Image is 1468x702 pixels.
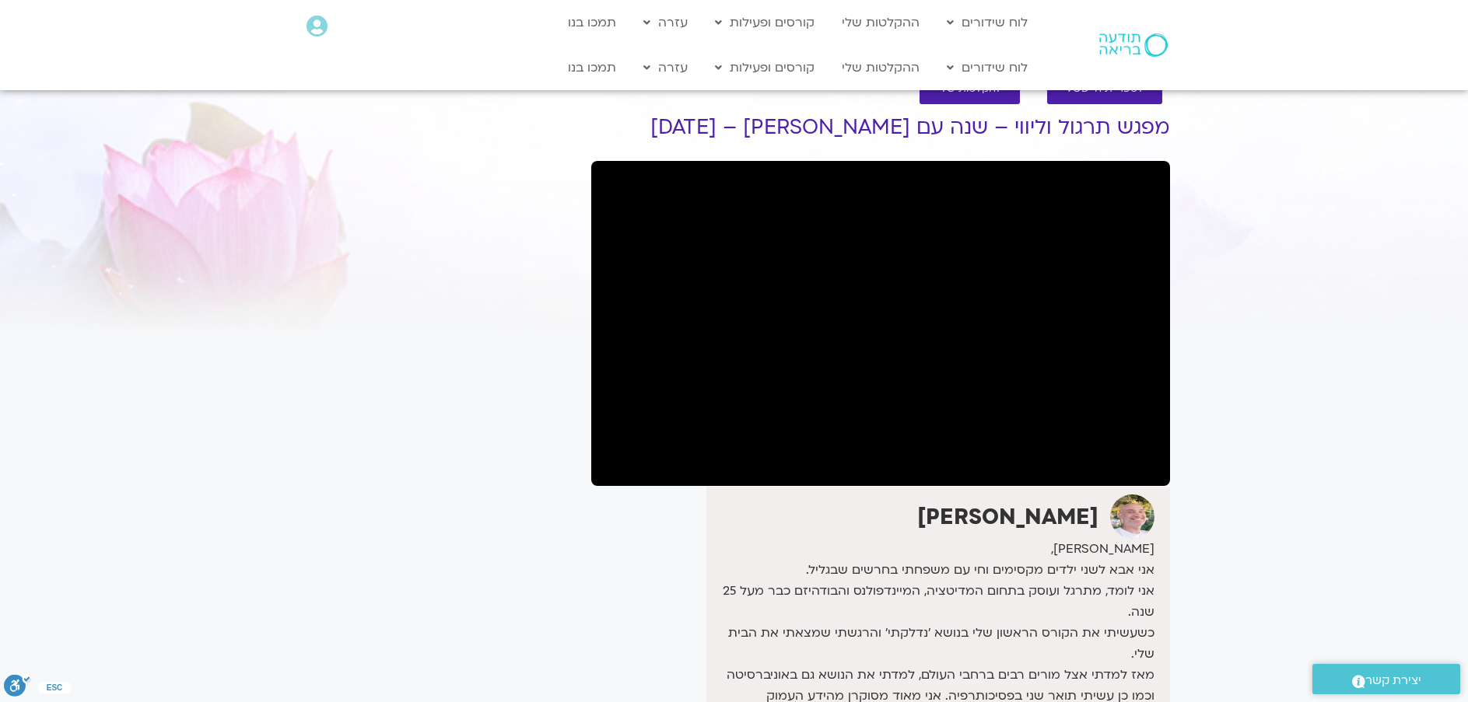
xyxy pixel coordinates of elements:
img: רון אלון [1110,494,1154,539]
div: [PERSON_NAME], [710,539,1154,560]
a: ההקלטות שלי [834,8,927,37]
a: קורסים ופעילות [707,53,822,82]
a: קורסים ופעילות [707,8,822,37]
strong: [PERSON_NAME] [917,502,1098,532]
a: לוח שידורים [939,8,1035,37]
a: תמכו בנו [560,53,624,82]
div: אני אבא לשני ילדים מקסימים וחי עם משפחתי בחרשים שבגליל. [710,560,1154,581]
a: עזרה [636,8,695,37]
a: תמכו בנו [560,8,624,37]
h1: מפגש תרגול וליווי – שנה עם [PERSON_NAME] – [DATE] [591,116,1170,139]
span: לספריית ה-VOD [1066,83,1144,95]
a: יצירת קשר [1312,664,1460,694]
a: ההקלטות שלי [834,53,927,82]
div: אני לומד, מתרגל ועוסק בתחום המדיטציה, המיינדפולנס והבודהיזם כבר מעל 25 שנה. [710,581,1154,623]
a: לוח שידורים [939,53,1035,82]
img: תודעה בריאה [1099,33,1168,57]
div: כשעשיתי את הקורס הראשון שלי בנושא 'נדלקתי' והרגשתי שמצאתי את הבית שלי. [710,623,1154,665]
span: יצירת קשר [1365,670,1421,691]
a: עזרה [636,53,695,82]
span: להקלטות שלי [938,83,1001,95]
